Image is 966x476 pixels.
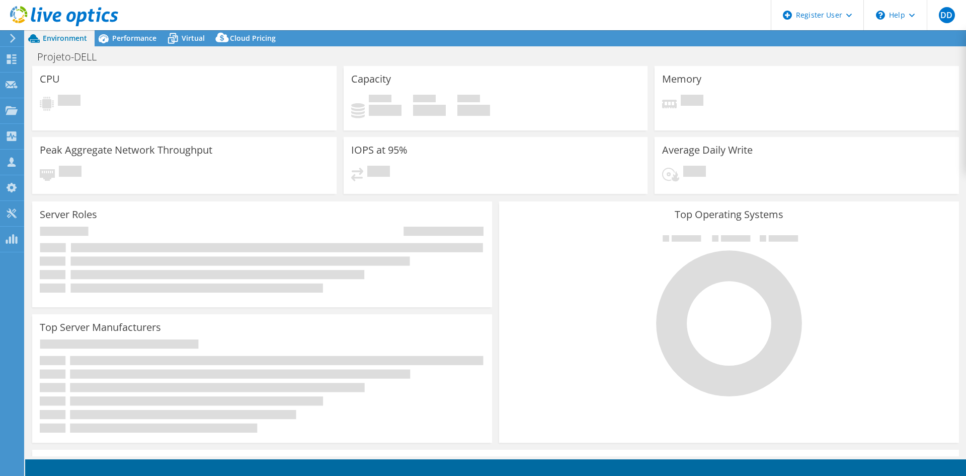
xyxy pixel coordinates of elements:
[413,105,446,116] h4: 0 GiB
[413,95,436,105] span: Free
[662,74,701,85] h3: Memory
[40,145,212,156] h3: Peak Aggregate Network Throughput
[683,166,706,179] span: Pending
[43,33,87,43] span: Environment
[351,145,408,156] h3: IOPS at 95%
[681,95,703,108] span: Pending
[182,33,205,43] span: Virtual
[59,166,82,179] span: Pending
[33,51,112,62] h1: Projeto-DELL
[457,105,490,116] h4: 0 GiB
[367,166,390,179] span: Pending
[939,7,955,23] span: DD
[40,74,60,85] h3: CPU
[876,11,885,20] svg: \n
[457,95,480,105] span: Total
[351,74,391,85] h3: Capacity
[40,322,161,333] h3: Top Server Manufacturers
[507,209,951,220] h3: Top Operating Systems
[40,209,97,220] h3: Server Roles
[662,145,753,156] h3: Average Daily Write
[369,105,401,116] h4: 0 GiB
[58,95,80,108] span: Pending
[230,33,276,43] span: Cloud Pricing
[369,95,391,105] span: Used
[112,33,156,43] span: Performance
